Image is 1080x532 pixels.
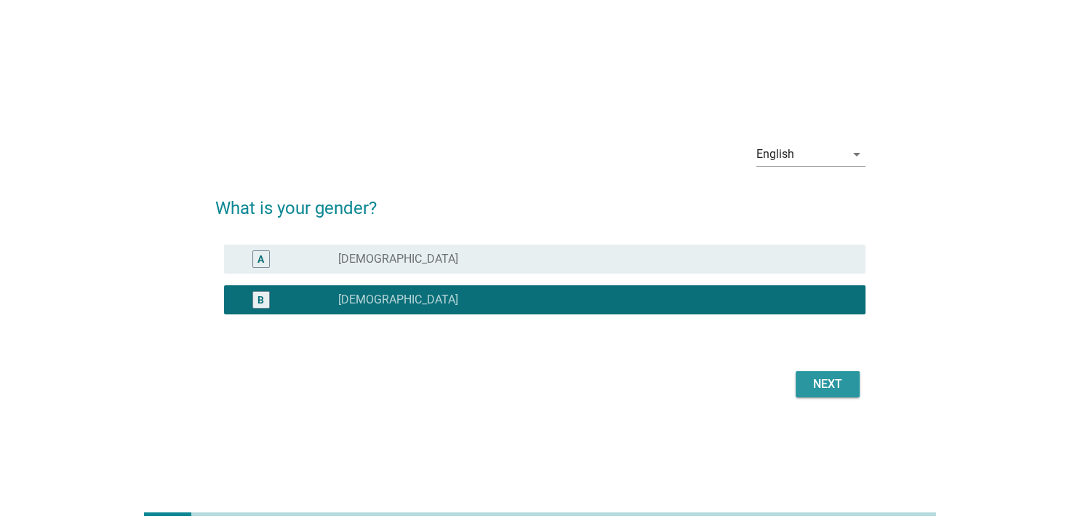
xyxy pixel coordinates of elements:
[848,146,865,163] i: arrow_drop_down
[756,148,794,161] div: English
[807,376,848,393] div: Next
[215,180,865,221] h2: What is your gender?
[338,252,458,266] label: [DEMOGRAPHIC_DATA]
[257,251,264,266] div: A
[257,292,264,307] div: B
[338,293,458,307] label: [DEMOGRAPHIC_DATA]
[796,371,860,397] button: Next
